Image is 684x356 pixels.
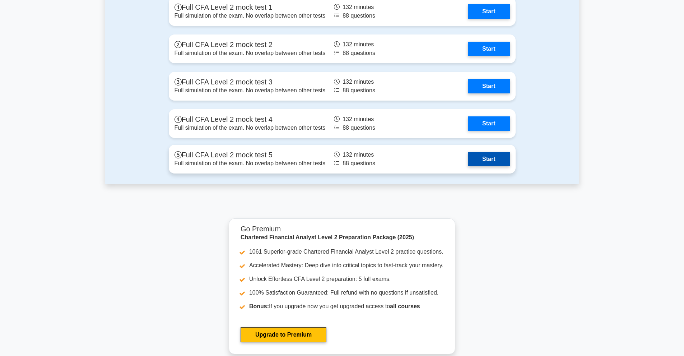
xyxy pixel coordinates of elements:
a: Upgrade to Premium [241,327,326,342]
a: Start [468,79,509,93]
a: Start [468,42,509,56]
a: Start [468,116,509,131]
a: Start [468,4,509,19]
a: Start [468,152,509,166]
